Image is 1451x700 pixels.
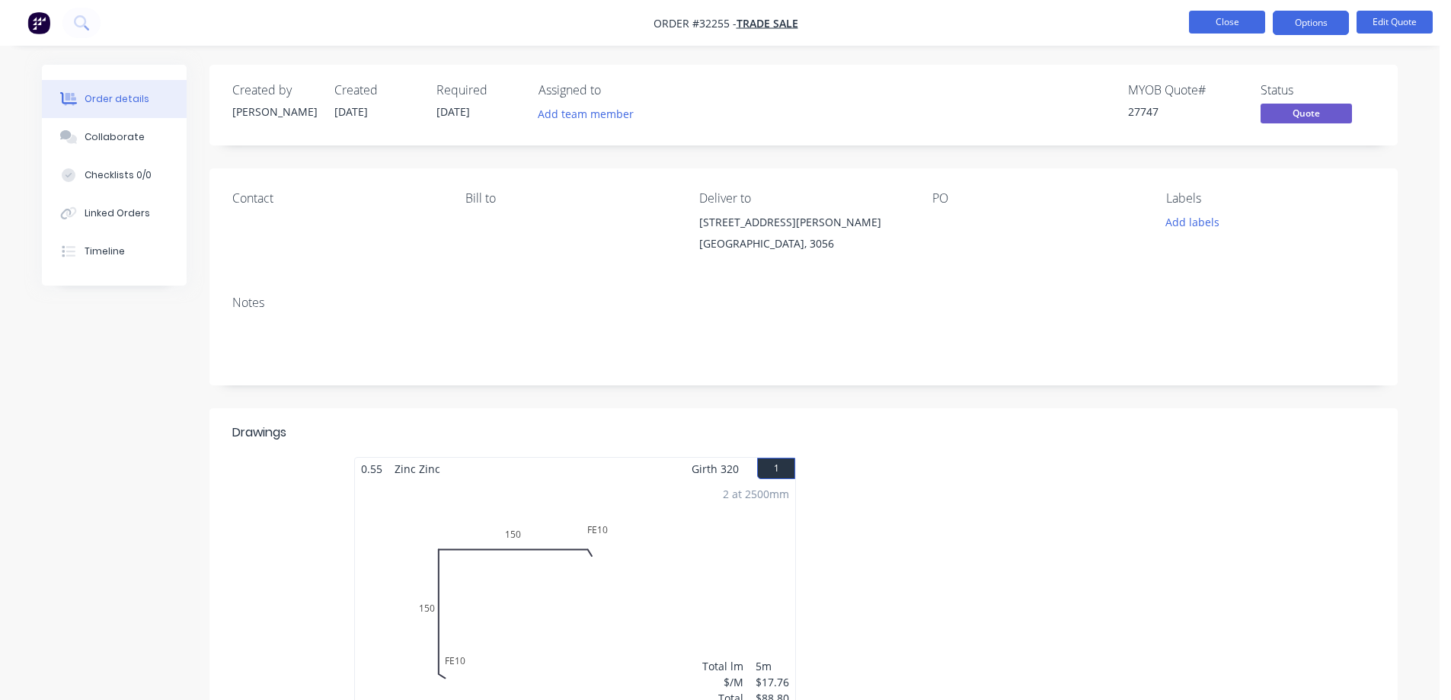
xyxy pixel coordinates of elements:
button: Quote [1261,104,1352,126]
div: Contact [232,191,441,206]
div: 27747 [1128,104,1242,120]
button: Collaborate [42,118,187,156]
div: Bill to [465,191,674,206]
div: 5m [756,658,789,674]
div: Total lm [702,658,743,674]
button: Add labels [1157,212,1227,232]
div: Order details [85,92,149,106]
div: [PERSON_NAME] [232,104,316,120]
button: 1 [757,458,795,479]
div: $/M [702,674,743,690]
button: Add team member [530,104,642,124]
button: Edit Quote [1357,11,1433,34]
div: MYOB Quote # [1128,83,1242,97]
div: [STREET_ADDRESS][PERSON_NAME][GEOGRAPHIC_DATA], 3056 [699,212,908,261]
span: 0.55 [355,458,388,480]
a: TRADE SALE [737,16,798,30]
span: [DATE] [436,104,470,119]
div: Drawings [232,424,286,442]
button: Options [1273,11,1349,35]
div: [STREET_ADDRESS][PERSON_NAME] [699,212,908,233]
button: Close [1189,11,1265,34]
div: Status [1261,83,1375,97]
button: Linked Orders [42,194,187,232]
div: Assigned to [539,83,691,97]
span: Girth 320 [692,458,739,480]
span: Order #32255 - [654,16,737,30]
div: Deliver to [699,191,908,206]
button: Timeline [42,232,187,270]
img: Factory [27,11,50,34]
div: PO [932,191,1141,206]
span: [DATE] [334,104,368,119]
div: Created by [232,83,316,97]
div: Created [334,83,418,97]
div: Timeline [85,245,125,258]
div: Checklists 0/0 [85,168,152,182]
span: Zinc Zinc [388,458,446,480]
span: Quote [1261,104,1352,123]
div: Notes [232,296,1375,310]
div: Labels [1166,191,1375,206]
div: Required [436,83,520,97]
div: 2 at 2500mm [723,486,789,502]
button: Checklists 0/0 [42,156,187,194]
button: Order details [42,80,187,118]
div: [GEOGRAPHIC_DATA], 3056 [699,233,908,254]
div: $17.76 [756,674,789,690]
div: Collaborate [85,130,145,144]
div: Linked Orders [85,206,150,220]
button: Add team member [539,104,642,124]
